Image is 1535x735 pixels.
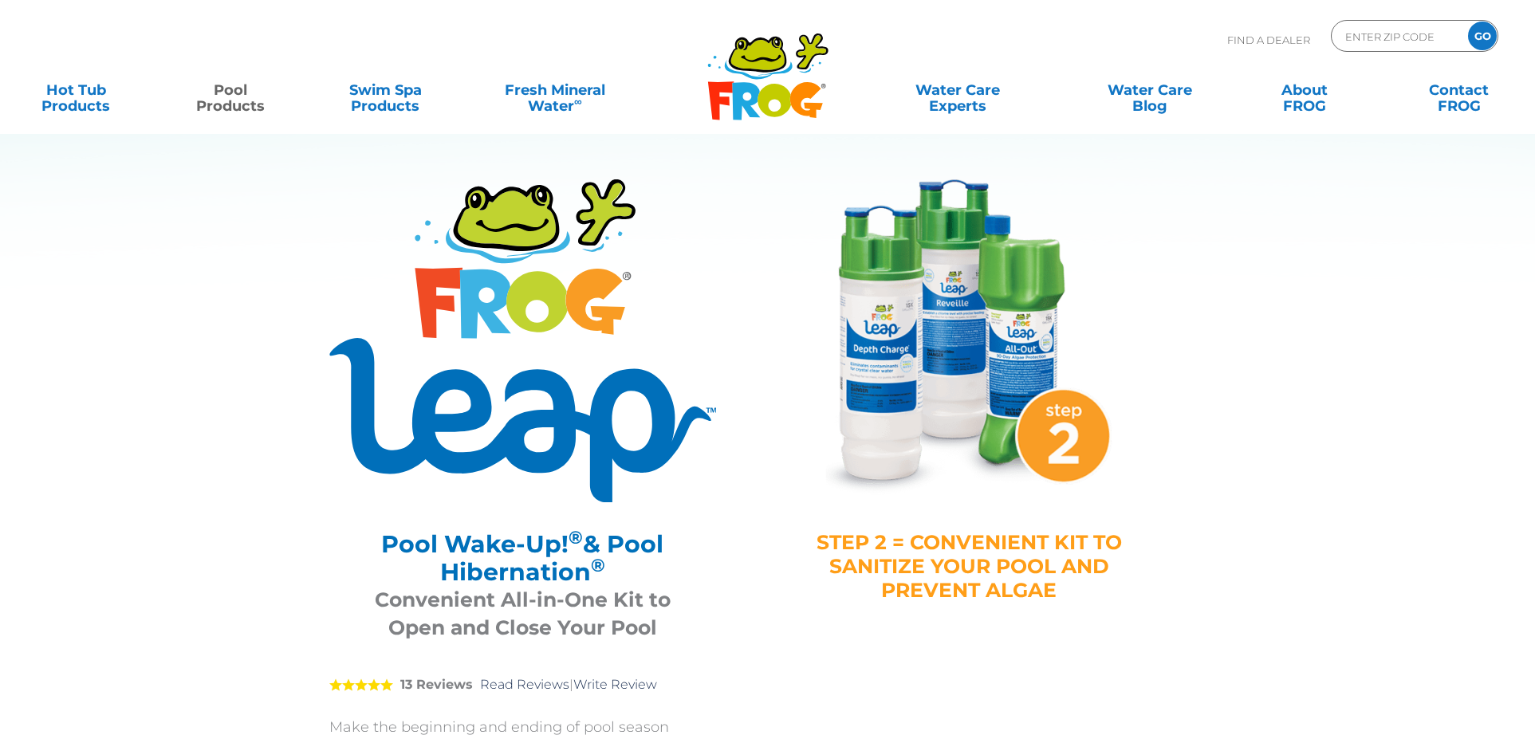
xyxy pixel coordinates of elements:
[480,74,631,106] a: Fresh MineralWater∞
[1244,74,1364,106] a: AboutFROG
[1344,25,1451,48] input: Zip Code Form
[329,179,716,502] img: Product Logo
[569,526,583,548] sup: ®
[573,677,657,692] a: Write Review
[816,530,1123,602] h4: STEP 2 = CONVENIENT KIT TO SANITIZE YOUR POOL AND PREVENT ALGAE
[325,74,446,106] a: Swim SpaProducts
[349,586,696,642] h3: Convenient All-in-One Kit to Open and Close Your Pool
[329,654,716,716] div: |
[860,74,1055,106] a: Water CareExperts
[329,678,393,691] span: 5
[349,530,696,586] h2: Pool Wake-Up! & Pool Hibernation
[1089,74,1210,106] a: Water CareBlog
[1399,74,1519,106] a: ContactFROG
[480,677,569,692] a: Read Reviews
[574,95,582,108] sup: ∞
[1468,22,1497,50] input: GO
[1227,20,1310,60] p: Find A Dealer
[400,677,473,692] strong: 13 Reviews
[171,74,291,106] a: PoolProducts
[591,554,605,576] sup: ®
[16,74,136,106] a: Hot TubProducts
